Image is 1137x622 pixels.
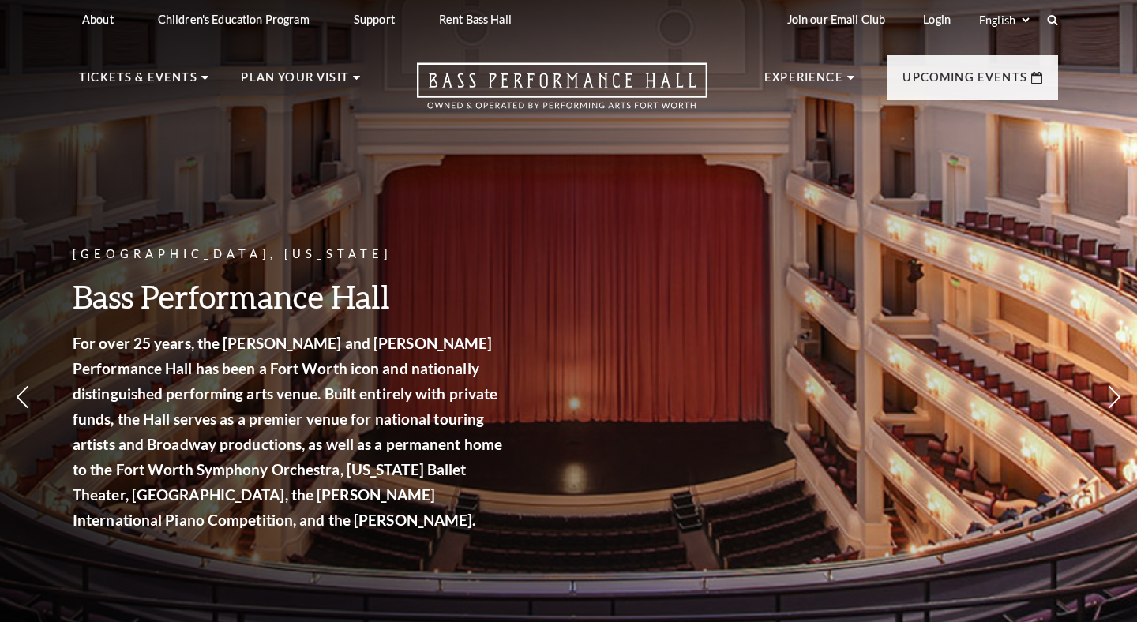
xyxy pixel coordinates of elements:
[73,334,502,529] strong: For over 25 years, the [PERSON_NAME] and [PERSON_NAME] Performance Hall has been a Fort Worth ico...
[976,13,1032,28] select: Select:
[79,68,197,96] p: Tickets & Events
[439,13,512,26] p: Rent Bass Hall
[764,68,843,96] p: Experience
[82,13,114,26] p: About
[158,13,310,26] p: Children's Education Program
[73,245,507,264] p: [GEOGRAPHIC_DATA], [US_STATE]
[354,13,395,26] p: Support
[73,276,507,317] h3: Bass Performance Hall
[241,68,349,96] p: Plan Your Visit
[902,68,1027,96] p: Upcoming Events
